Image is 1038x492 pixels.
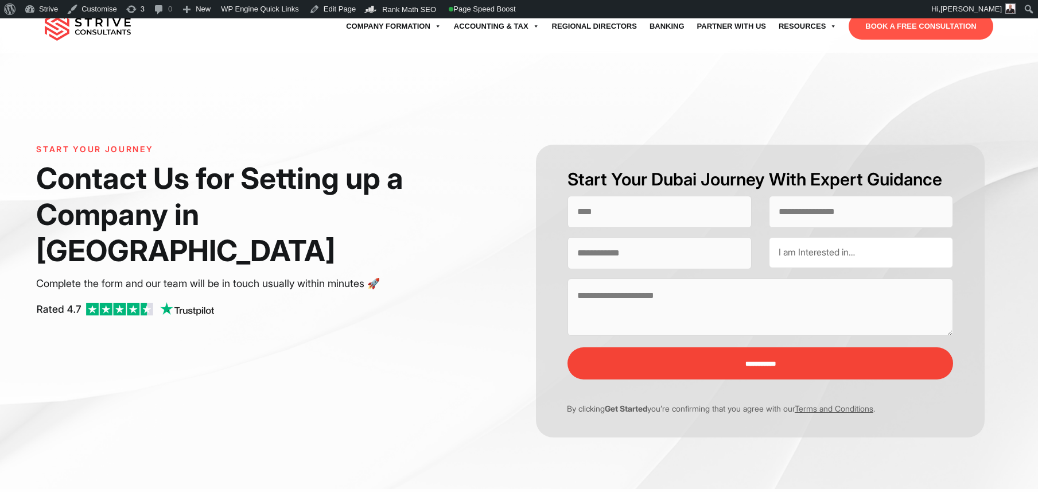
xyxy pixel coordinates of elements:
a: Regional Directors [546,10,643,42]
a: BOOK A FREE CONSULTATION [849,13,993,40]
a: Accounting & Tax [448,10,546,42]
p: By clicking you’re confirming that you agree with our . [559,402,944,414]
h1: Contact Us for Setting up a Company in [GEOGRAPHIC_DATA] [36,160,451,269]
img: main-logo.svg [45,12,131,41]
span: Rank Math SEO [382,5,436,14]
a: Partner with Us [691,10,772,42]
h2: Start Your Dubai Journey With Expert Guidance [567,168,953,191]
a: Banking [643,10,691,42]
strong: Get Started [605,404,647,413]
span: [PERSON_NAME] [940,5,1002,13]
form: Contact form [519,145,1001,437]
a: Resources [772,10,843,42]
a: Terms and Conditions [795,404,873,413]
h6: START YOUR JOURNEY [36,145,451,154]
a: Company Formation [340,10,448,42]
p: Complete the form and our team will be in touch usually within minutes 🚀 [36,275,451,292]
span: I am Interested in… [779,246,855,258]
